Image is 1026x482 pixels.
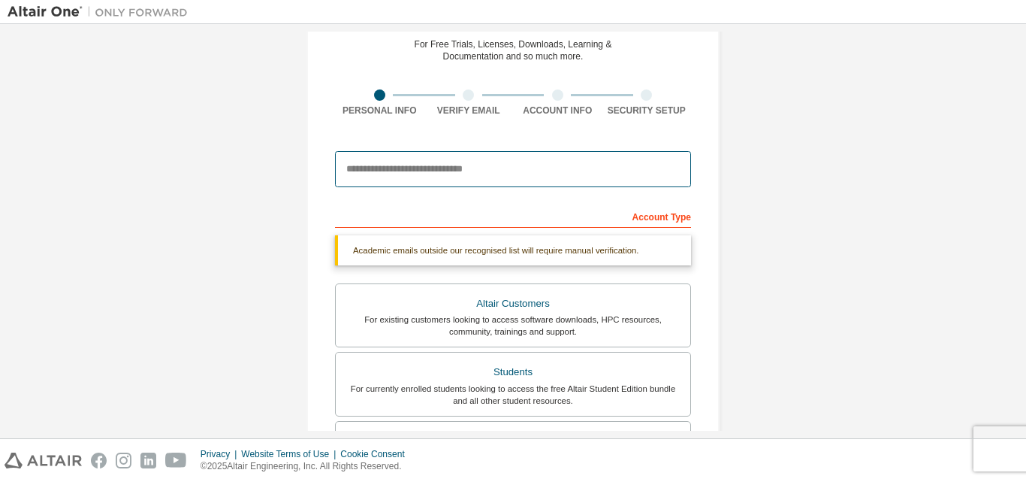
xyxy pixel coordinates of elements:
[5,453,82,468] img: altair_logo.svg
[335,235,691,265] div: Academic emails outside our recognised list will require manual verification.
[91,453,107,468] img: facebook.svg
[116,453,131,468] img: instagram.svg
[201,448,241,460] div: Privacy
[345,362,681,383] div: Students
[241,448,340,460] div: Website Terms of Use
[8,5,195,20] img: Altair One
[340,448,413,460] div: Cookie Consent
[424,105,514,117] div: Verify Email
[345,314,681,338] div: For existing customers looking to access software downloads, HPC resources, community, trainings ...
[602,105,692,117] div: Security Setup
[513,105,602,117] div: Account Info
[201,460,414,473] p: © 2025 Altair Engineering, Inc. All Rights Reserved.
[345,383,681,407] div: For currently enrolled students looking to access the free Altair Student Edition bundle and all ...
[165,453,187,468] img: youtube.svg
[415,38,612,62] div: For Free Trials, Licenses, Downloads, Learning & Documentation and so much more.
[345,293,681,314] div: Altair Customers
[335,204,691,228] div: Account Type
[335,105,424,117] div: Personal Info
[140,453,156,468] img: linkedin.svg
